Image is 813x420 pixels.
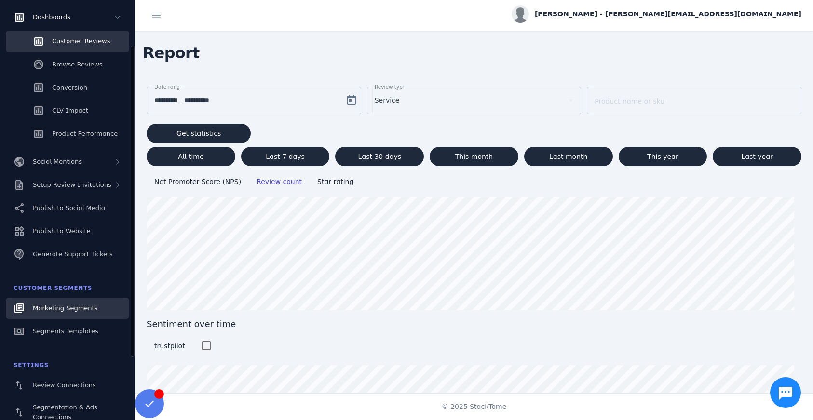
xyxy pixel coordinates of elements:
mat-label: Product name or sku [595,97,664,105]
span: All time [178,153,203,160]
span: Setup Review Invitations [33,181,111,188]
span: Customer Segments [14,285,92,291]
button: Last 7 days [241,147,330,166]
span: Social Mentions [33,158,82,165]
span: Sentiment over time [147,317,801,330]
span: Browse Reviews [52,61,103,68]
button: [PERSON_NAME] - [PERSON_NAME][EMAIL_ADDRESS][DOMAIN_NAME] [512,5,801,23]
span: Last 7 days [266,153,305,160]
a: Product Performance [6,123,129,144]
a: Publish to Website [6,221,129,242]
a: Generate Support Tickets [6,244,129,265]
a: Publish to Social Media [6,197,129,219]
a: Browse Reviews [6,54,129,75]
button: Last month [524,147,613,166]
span: CLV Impact [52,107,88,114]
span: trustpilot [154,342,185,350]
span: Marketing Segments [33,304,97,312]
span: Last month [549,153,587,160]
mat-label: Date range [154,84,183,90]
span: Settings [14,362,49,368]
span: Segments Templates [33,328,98,335]
button: Last year [713,147,801,166]
span: – [179,94,182,106]
button: Open calendar [342,91,361,110]
span: Review count [257,178,302,185]
a: Marketing Segments [6,298,129,319]
span: Conversion [52,84,87,91]
span: This year [647,153,678,160]
span: Publish to Website [33,227,90,235]
span: Service [375,94,400,106]
span: © 2025 StackTome [442,402,507,412]
span: Dashboards [33,13,70,21]
a: Segments Templates [6,321,129,342]
span: Last 30 days [358,153,402,160]
span: Star rating [317,178,353,185]
span: Get statistics [176,130,221,137]
a: Review Connections [6,375,129,396]
a: Customer Reviews [6,31,129,52]
span: Last year [741,153,772,160]
button: Get statistics [147,124,251,143]
img: profile.jpg [512,5,529,23]
button: Last 30 days [335,147,424,166]
span: Generate Support Tickets [33,250,113,258]
button: This year [619,147,707,166]
button: This month [430,147,518,166]
mat-label: Review type [375,84,406,90]
span: This month [455,153,493,160]
span: [PERSON_NAME] - [PERSON_NAME][EMAIL_ADDRESS][DOMAIN_NAME] [535,9,801,19]
span: Review Connections [33,381,96,389]
span: Product Performance [52,130,118,137]
a: Conversion [6,77,129,98]
span: Customer Reviews [52,38,110,45]
span: Report [135,38,207,68]
button: All time [147,147,235,166]
span: Publish to Social Media [33,204,105,211]
a: CLV Impact [6,100,129,121]
span: Net Promoter Score (NPS) [154,178,241,185]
